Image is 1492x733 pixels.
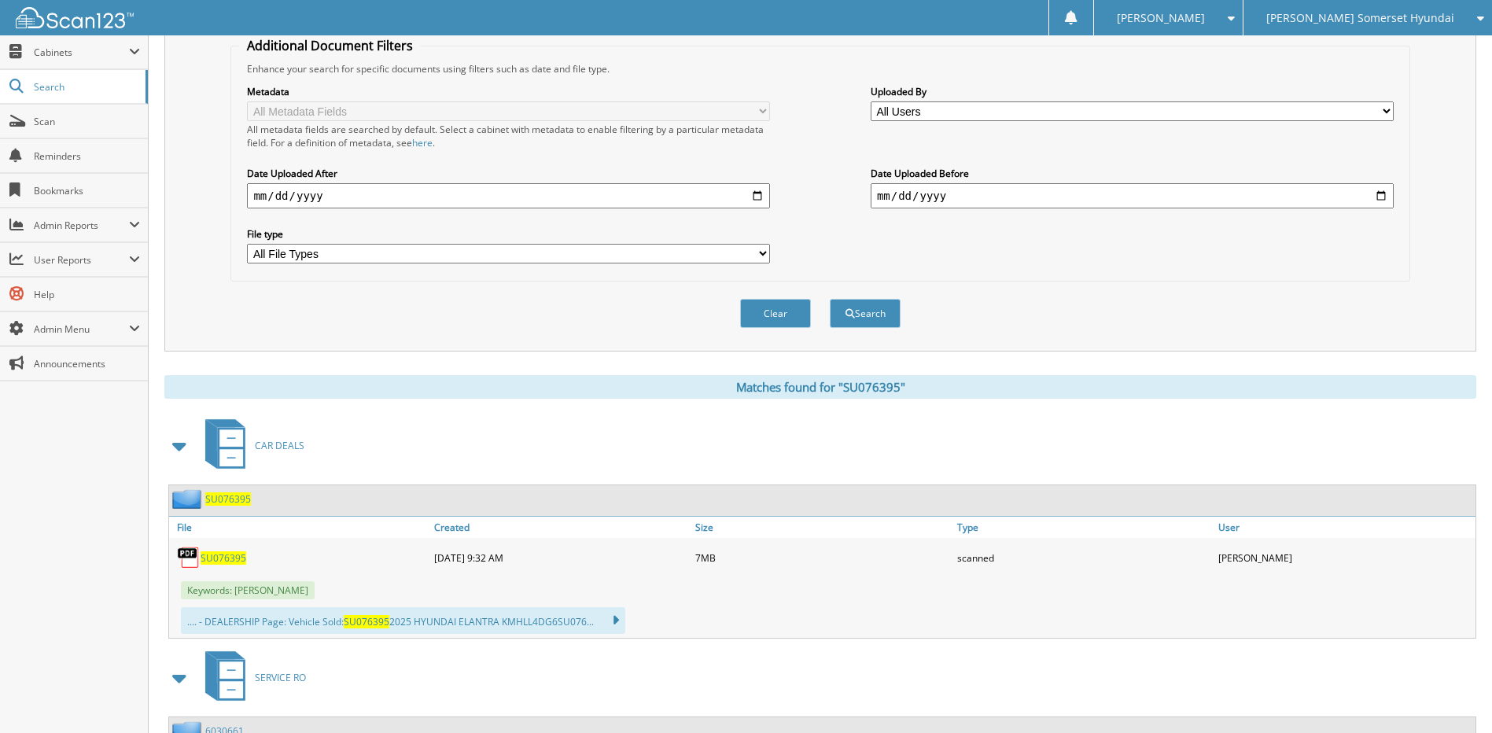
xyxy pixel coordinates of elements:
div: 7MB [691,542,952,573]
span: SERVICE RO [255,671,306,684]
input: end [871,183,1394,208]
a: SU076395 [205,492,251,506]
div: [DATE] 9:32 AM [430,542,691,573]
label: Date Uploaded After [247,167,770,180]
input: start [247,183,770,208]
span: Announcements [34,357,140,370]
button: Clear [740,299,811,328]
label: File type [247,227,770,241]
span: Admin Reports [34,219,129,232]
label: Date Uploaded Before [871,167,1394,180]
a: Type [953,517,1214,538]
label: Metadata [247,85,770,98]
span: Reminders [34,149,140,163]
span: User Reports [34,253,129,267]
div: [PERSON_NAME] [1214,542,1475,573]
span: Admin Menu [34,322,129,336]
iframe: Chat Widget [1413,657,1492,733]
a: User [1214,517,1475,538]
span: CAR DEALS [255,439,304,452]
img: scan123-logo-white.svg [16,7,134,28]
a: CAR DEALS [196,414,304,477]
span: SU076395 [344,615,389,628]
a: SERVICE RO [196,646,306,709]
a: here [412,136,433,149]
div: All metadata fields are searched by default. Select a cabinet with metadata to enable filtering b... [247,123,770,149]
span: Bookmarks [34,184,140,197]
a: File [169,517,430,538]
span: Scan [34,115,140,128]
label: Uploaded By [871,85,1394,98]
legend: Additional Document Filters [239,37,421,54]
span: Help [34,288,140,301]
div: Matches found for "SU076395" [164,375,1476,399]
div: .... - DEALERSHIP Page: Vehicle Sold: 2025 HYUNDAI ELANTRA KMHLL4DG6SU076... [181,607,625,634]
span: Cabinets [34,46,129,59]
span: [PERSON_NAME] Somerset Hyundai [1266,13,1454,23]
span: [PERSON_NAME] [1117,13,1205,23]
img: folder2.png [172,489,205,509]
span: Search [34,80,138,94]
div: Enhance your search for specific documents using filters such as date and file type. [239,62,1401,76]
a: Created [430,517,691,538]
div: scanned [953,542,1214,573]
span: Keywords: [PERSON_NAME] [181,581,315,599]
a: Size [691,517,952,538]
button: Search [830,299,901,328]
img: PDF.png [177,546,201,569]
a: SU076395 [201,551,246,565]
